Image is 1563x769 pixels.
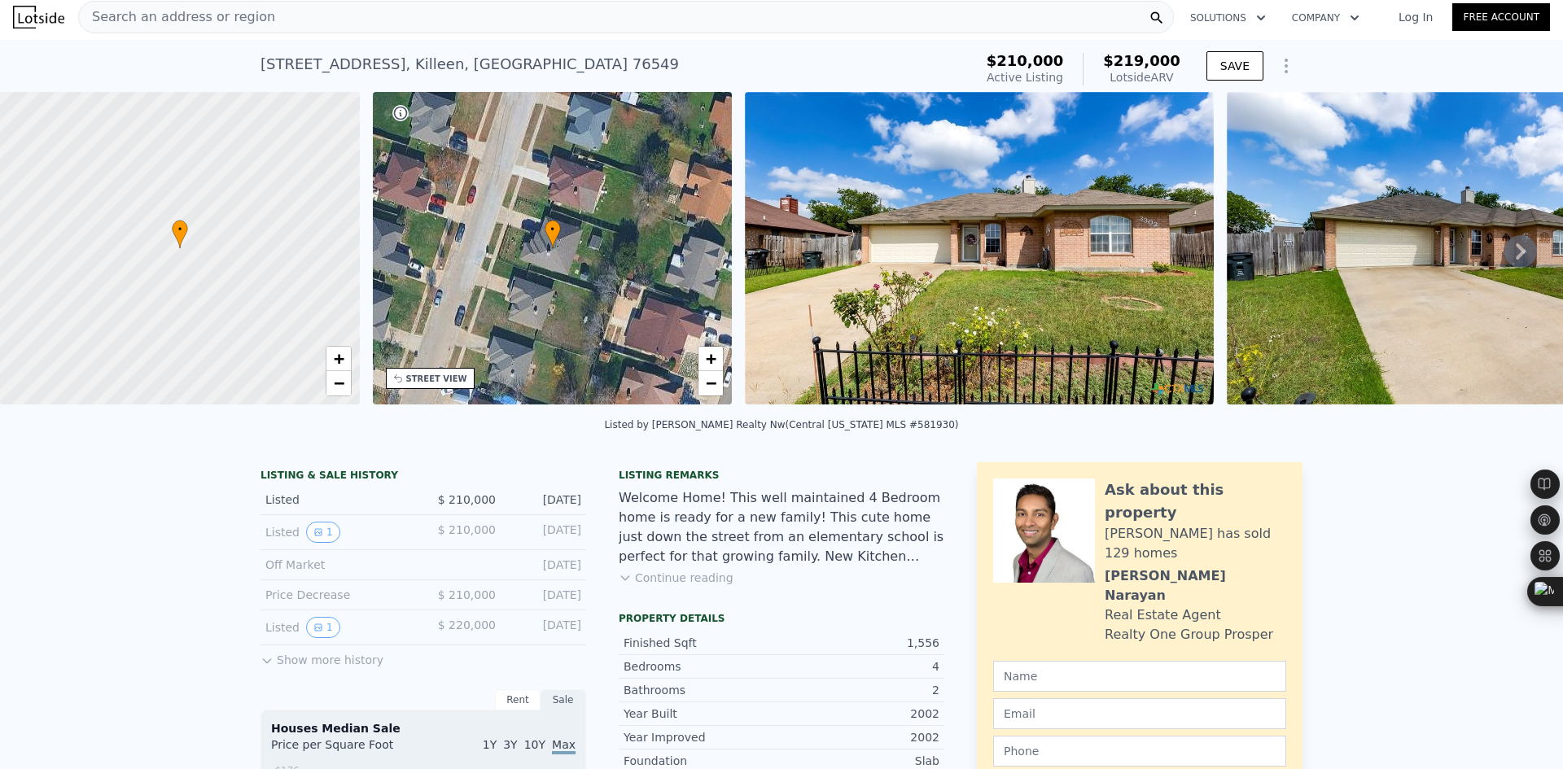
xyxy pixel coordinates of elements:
div: Foundation [624,753,781,769]
div: 2 [781,682,939,698]
div: Sale [541,689,586,710]
span: $ 220,000 [438,618,496,631]
div: Year Improved [624,729,781,745]
div: Real Estate Agent [1105,605,1221,625]
div: LISTING & SALE HISTORY [260,469,586,485]
button: View historical data [306,522,340,543]
span: + [706,348,716,369]
a: Log In [1379,9,1452,25]
button: View historical data [306,617,340,638]
div: 2002 [781,729,939,745]
div: • [545,220,561,248]
span: $ 210,000 [438,493,496,506]
input: Name [993,661,1286,692]
div: [STREET_ADDRESS] , Killeen , [GEOGRAPHIC_DATA] 76549 [260,53,679,76]
span: 10Y [524,738,545,751]
a: Free Account [1452,3,1550,31]
span: − [706,373,716,393]
div: STREET VIEW [406,373,467,385]
a: Zoom in [326,347,351,371]
div: Bathrooms [624,682,781,698]
span: − [333,373,344,393]
div: 1,556 [781,635,939,651]
div: Listing remarks [619,469,944,482]
div: Bedrooms [624,658,781,675]
a: Zoom in [698,347,723,371]
span: $ 210,000 [438,588,496,601]
input: Phone [993,736,1286,767]
div: 4 [781,658,939,675]
div: Welcome Home! This well maintained 4 Bedroom home is ready for a new family! This cute home just ... [619,488,944,566]
button: Show Options [1270,50,1302,82]
span: 1Y [483,738,497,751]
div: Listed [265,617,410,638]
a: Zoom out [326,371,351,395]
div: [DATE] [509,587,581,603]
div: Lotside ARV [1103,69,1180,85]
div: [DATE] [509,492,581,508]
div: [DATE] [509,617,581,638]
input: Email [993,698,1286,729]
div: Price Decrease [265,587,410,603]
div: Year Built [624,706,781,722]
div: Realty One Group Prosper [1105,625,1273,644]
span: Search an address or region [79,7,275,27]
span: + [333,348,344,369]
img: Lotside [13,6,64,28]
button: Continue reading [619,570,733,586]
span: • [172,222,188,237]
div: Finished Sqft [624,635,781,651]
span: $ 210,000 [438,523,496,536]
button: Show more history [260,645,383,668]
span: $210,000 [987,52,1064,69]
div: Off Market [265,557,410,573]
div: [DATE] [509,522,581,543]
span: Active Listing [987,71,1063,84]
button: Solutions [1177,3,1279,33]
div: Listed [265,492,410,508]
span: $219,000 [1103,52,1180,69]
img: Sale: 156439523 Parcel: 95740467 [745,92,1214,404]
div: Listed [265,522,410,543]
div: 2002 [781,706,939,722]
a: Zoom out [698,371,723,395]
div: Rent [495,689,541,710]
div: [DATE] [509,557,581,573]
span: 3Y [503,738,517,751]
span: Max [552,738,576,754]
div: [PERSON_NAME] Narayan [1105,566,1286,605]
div: Price per Square Foot [271,736,423,762]
div: • [172,220,188,248]
div: Property details [619,612,944,625]
div: Houses Median Sale [271,720,576,736]
div: Ask about this property [1105,478,1286,524]
div: [PERSON_NAME] has sold 129 homes [1105,524,1286,563]
button: Company [1279,3,1373,33]
span: • [545,222,561,237]
div: Slab [781,753,939,769]
div: Listed by [PERSON_NAME] Realty Nw (Central [US_STATE] MLS #581930) [604,419,958,430]
button: SAVE [1206,51,1263,81]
